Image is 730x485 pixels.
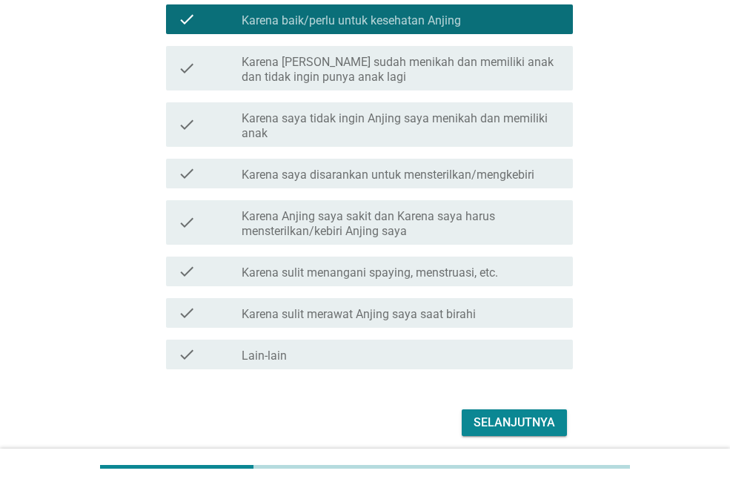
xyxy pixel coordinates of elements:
[178,108,196,141] i: check
[178,263,196,280] i: check
[242,349,287,363] label: Lain-lain
[178,304,196,322] i: check
[242,209,561,239] label: Karena Anjing saya sakit dan Karena saya harus mensterilkan/kebiri Anjing saya
[178,10,196,28] i: check
[242,307,476,322] label: Karena sulit merawat Anjing saya saat birahi
[462,409,567,436] button: Selanjutnya
[474,414,555,432] div: Selanjutnya
[178,52,196,85] i: check
[178,206,196,239] i: check
[242,168,534,182] label: Karena saya disarankan untuk mensterilkan/mengkebiri
[178,165,196,182] i: check
[242,111,561,141] label: Karena saya tidak ingin Anjing saya menikah dan memiliki anak
[242,265,498,280] label: Karena sulit menangani spaying, menstruasi, etc.
[178,346,196,363] i: check
[242,55,561,85] label: Karena [PERSON_NAME] sudah menikah dan memiliki anak dan tidak ingin punya anak lagi
[242,13,461,28] label: Karena baik/perlu untuk kesehatan Anjing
